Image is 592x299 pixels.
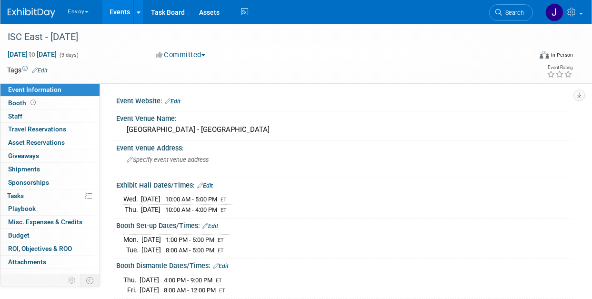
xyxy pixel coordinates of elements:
[141,235,161,245] td: [DATE]
[0,229,100,242] a: Budget
[127,156,209,163] span: Specify event venue address
[116,259,573,271] div: Booth Dismantle Dates/Times:
[164,287,216,294] span: 8:00 AM - 12:00 PM
[141,245,161,255] td: [DATE]
[165,206,217,213] span: 10:00 AM - 4:00 PM
[218,248,224,254] span: ET
[221,197,227,203] span: ET
[202,223,218,229] a: Edit
[0,202,100,215] a: Playbook
[152,50,209,60] button: Committed
[8,139,65,146] span: Asset Reservations
[8,86,61,93] span: Event Information
[8,231,30,239] span: Budget
[123,285,140,295] td: Fri.
[8,152,39,159] span: Giveaways
[547,65,572,70] div: Event Rating
[29,99,38,106] span: Booth not reserved yet
[0,83,100,96] a: Event Information
[123,194,141,205] td: Wed.
[7,65,48,75] td: Tags
[8,245,72,252] span: ROI, Objectives & ROO
[165,98,181,105] a: Edit
[8,205,36,212] span: Playbook
[123,235,141,245] td: Mon.
[140,285,159,295] td: [DATE]
[116,219,573,231] div: Booth Set-up Dates/Times:
[8,179,49,186] span: Sponsorships
[165,196,217,203] span: 10:00 AM - 5:00 PM
[216,278,222,284] span: ET
[4,29,525,46] div: ISC East - [DATE]
[0,136,100,149] a: Asset Reservations
[213,263,229,269] a: Edit
[166,236,214,243] span: 1:00 PM - 5:00 PM
[218,237,224,243] span: ET
[489,4,533,21] a: Search
[8,112,22,120] span: Staff
[64,274,80,287] td: Personalize Event Tab Strip
[123,245,141,255] td: Tue.
[32,67,48,74] a: Edit
[197,182,213,189] a: Edit
[166,247,214,254] span: 8:00 AM - 5:00 PM
[116,178,573,190] div: Exhibit Hall Dates/Times:
[28,50,37,58] span: to
[545,3,563,21] img: Jessica Luyster
[116,141,573,153] div: Event Venue Address:
[123,275,140,285] td: Thu.
[0,97,100,110] a: Booth
[8,8,55,18] img: ExhibitDay
[8,258,46,266] span: Attachments
[502,9,524,16] span: Search
[6,271,21,279] span: more
[0,176,100,189] a: Sponsorships
[164,277,212,284] span: 4:00 PM - 9:00 PM
[80,274,100,287] td: Toggle Event Tabs
[8,165,40,173] span: Shipments
[0,149,100,162] a: Giveaways
[123,205,141,215] td: Thu.
[8,99,38,107] span: Booth
[116,111,573,123] div: Event Venue Name:
[140,275,159,285] td: [DATE]
[0,242,100,255] a: ROI, Objectives & ROO
[0,216,100,229] a: Misc. Expenses & Credits
[7,192,24,199] span: Tasks
[0,123,100,136] a: Travel Reservations
[59,52,79,58] span: (3 days)
[0,189,100,202] a: Tasks
[116,94,573,106] div: Event Website:
[141,194,161,205] td: [DATE]
[8,218,82,226] span: Misc. Expenses & Credits
[540,51,549,59] img: Format-Inperson.png
[0,269,100,282] a: more
[8,125,66,133] span: Travel Reservations
[0,110,100,123] a: Staff
[491,50,573,64] div: Event Format
[123,122,566,137] div: [GEOGRAPHIC_DATA] - [GEOGRAPHIC_DATA]
[221,207,227,213] span: ET
[0,163,100,176] a: Shipments
[0,256,100,269] a: Attachments
[219,288,225,294] span: ET
[141,205,161,215] td: [DATE]
[551,51,573,59] div: In-Person
[7,50,57,59] span: [DATE] [DATE]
